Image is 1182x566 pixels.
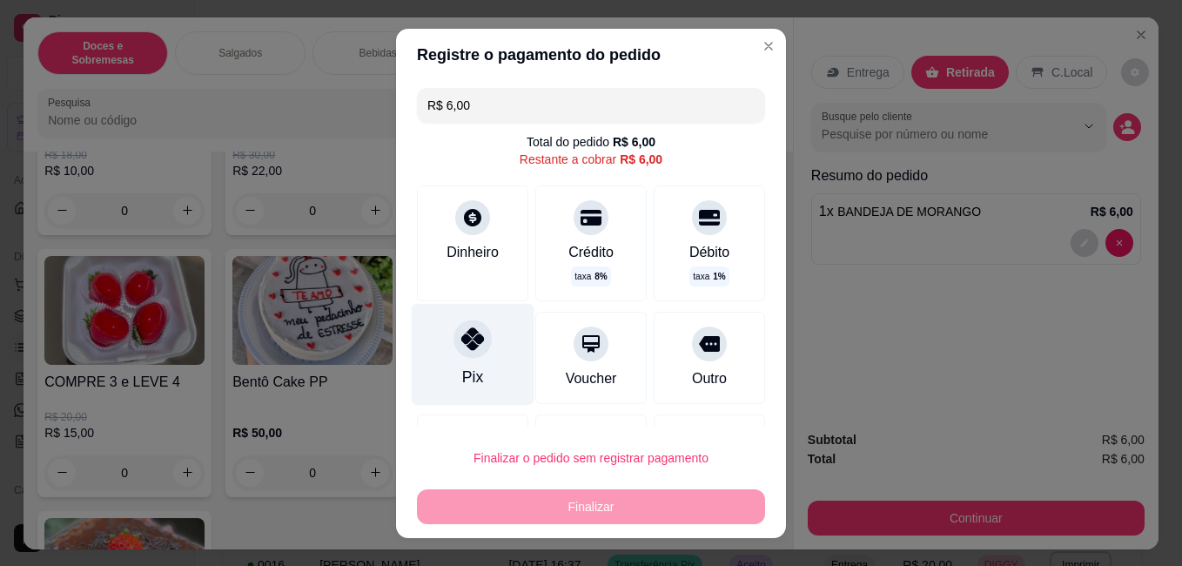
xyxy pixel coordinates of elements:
div: R$ 6,00 [620,151,662,168]
header: Registre o pagamento do pedido [396,29,786,81]
span: 8 % [594,270,607,283]
input: Ex.: hambúrguer de cordeiro [427,88,755,123]
span: 1 % [713,270,725,283]
p: taxa [574,270,607,283]
div: Restante a cobrar [520,151,662,168]
button: Close [755,32,782,60]
div: R$ 6,00 [613,133,655,151]
div: Dinheiro [447,242,499,263]
div: Outro [692,368,727,389]
div: Crédito [568,242,614,263]
div: Débito [689,242,729,263]
button: Finalizar o pedido sem registrar pagamento [417,441,765,475]
div: Pix [462,366,483,388]
div: Voucher [566,368,617,389]
div: Total do pedido [527,133,655,151]
p: taxa [693,270,725,283]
